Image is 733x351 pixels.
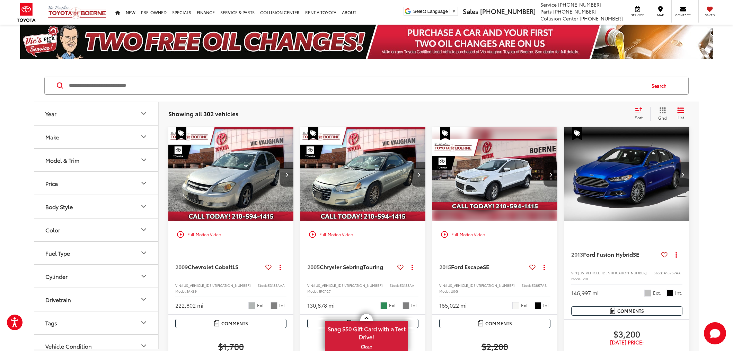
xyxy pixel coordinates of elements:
img: Vic Vaughan Toyota of Boerne [48,5,107,19]
span: [US_VEHICLE_IDENTIFICATION_NUMBER] [182,283,251,288]
button: List View [672,107,689,121]
span: Model: [571,276,583,281]
a: 2005 Chrysler Sebring Touring2005 Chrysler Sebring Touring2005 Chrysler Sebring Touring2005 Chrys... [300,127,426,222]
img: Comments [214,320,220,326]
button: Comments [571,306,682,316]
div: Make [45,134,59,140]
span: A10757AA [664,270,681,275]
div: 165,022 mi [439,301,467,309]
span: Satin Jade Pearlcoat [380,302,387,309]
button: MakeMake [34,126,159,148]
a: 2015 Ford Escape SE2015 Ford Escape SE2015 Ford Escape SE2015 Ford Escape SE [432,127,558,222]
button: Actions [406,261,418,273]
span: Comments [485,320,512,327]
img: 2013 Ford Fusion Hybrid SE [564,127,690,222]
a: 2013Ford Fusion HybridSE [571,250,659,258]
div: 2009 Chevrolet Cobalt LS 0 [168,127,294,222]
div: Drivetrain [140,295,148,303]
button: Grid View [650,107,672,121]
span: 2009 [175,263,188,271]
span: Parts [540,8,552,15]
button: Next image [675,162,689,187]
span: 53158AA [400,283,414,288]
div: Fuel Type [140,249,148,257]
span: [DATE] Price: [571,339,682,346]
span: dropdown dots [412,264,413,270]
div: Tags [140,318,148,327]
span: Collision Center [540,15,578,22]
span: 2005 [307,263,320,271]
a: 2013 Ford Fusion Hybrid SE2013 Ford Fusion Hybrid SE2013 Ford Fusion Hybrid SE2013 Ford Fusion Hy... [564,127,690,222]
a: 2009Chevrolet CobaltLS [175,263,263,271]
span: Stock: [654,270,664,275]
div: Color [140,225,148,234]
span: Oxford White [512,302,519,309]
span: [PHONE_NUMBER] [553,8,597,15]
button: Toggle Chat Window [704,322,726,344]
span: 53185AAA [268,283,285,288]
span: Contact [675,13,691,17]
span: ▼ [452,9,456,14]
div: Tags [45,319,57,326]
span: Ext. [389,302,397,309]
img: Comments [478,320,484,326]
div: 2005 Chrysler Sebring Touring 0 [300,127,426,222]
span: Service [540,1,557,8]
span: Comments [617,308,644,314]
span: Stock: [522,283,532,288]
button: Next image [412,162,425,187]
span: Special [572,127,582,140]
span: Model: [175,289,187,294]
span: Stock: [258,283,268,288]
span: Showing all 302 vehicles [168,109,238,118]
button: Body StyleBody Style [34,195,159,218]
div: 2013 Ford Fusion Hybrid SE 0 [564,127,690,222]
button: Next image [280,162,293,187]
span: Ext. [653,290,661,296]
button: DrivetrainDrivetrain [34,288,159,311]
div: Cylinder [45,273,68,280]
input: Search by Make, Model, or Keyword [68,77,645,94]
button: Fuel TypeFuel Type [34,242,159,264]
span: Special [308,127,318,140]
span: Ingot Silver [644,290,651,297]
span: SE [483,263,489,271]
span: Select Language [413,9,448,14]
div: Color [45,226,60,233]
span: Saved [702,13,717,17]
span: SE [633,250,639,258]
div: Model & Trim [45,157,79,163]
span: $3,200 [571,328,682,339]
span: Dark Slate Gray [403,302,409,309]
div: 146,997 mi [571,289,599,297]
button: PricePrice [34,172,159,195]
span: Special [440,127,450,140]
a: 2005Chrysler SebringTouring [307,263,395,271]
span: Stock: [390,283,400,288]
span: dropdown dots [675,252,677,257]
span: Touring [363,263,383,271]
button: TagsTags [34,311,159,334]
button: Search [645,77,677,94]
span: [US_VEHICLE_IDENTIFICATION_NUMBER] [578,270,647,275]
span: Chrysler Sebring [320,263,363,271]
div: Body Style [140,202,148,211]
div: Price [140,179,148,187]
div: Body Style [45,203,73,210]
span: VIN: [439,283,446,288]
div: Vehicle Condition [140,342,148,350]
span: Ext. [521,302,529,309]
span: Ford Escape [451,263,483,271]
span: Grid [658,115,667,121]
img: 2005 Chrysler Sebring Touring [300,127,426,222]
span: [US_VEHICLE_IDENTIFICATION_NUMBER] [446,283,515,288]
button: CylinderCylinder [34,265,159,288]
span: Service [630,13,645,17]
span: 53857AB [532,283,547,288]
span: Black [666,290,673,297]
a: 2009 Chevrolet Cobalt LS2009 Chevrolet Cobalt LS2009 Chevrolet Cobalt LS2009 Chevrolet Cobalt LS [168,127,294,222]
span: VIN: [307,283,314,288]
span: dropdown dots [280,264,281,270]
span: LS [232,263,238,271]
